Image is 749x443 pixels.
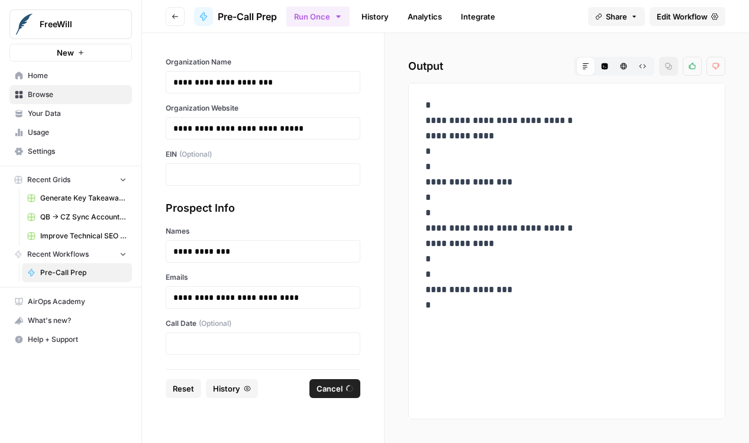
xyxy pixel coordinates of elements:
span: Reset [173,383,194,395]
span: Share [606,11,627,22]
a: Integrate [454,7,502,26]
a: Improve Technical SEO for Page [22,227,132,245]
button: Workspace: FreeWill [9,9,132,39]
button: Run Once [286,7,350,27]
div: Prospect Info [166,200,360,216]
h2: Output [408,57,725,76]
span: Home [28,70,127,81]
label: Call Date [166,318,360,329]
span: Pre-Call Prep [218,9,277,24]
button: What's new? [9,311,132,330]
a: AirOps Academy [9,292,132,311]
a: Settings [9,142,132,161]
img: FreeWill Logo [14,14,35,35]
label: Organization Name [166,57,360,67]
button: Reset [166,379,201,398]
label: Organization Website [166,103,360,114]
span: Help + Support [28,334,127,345]
label: Emails [166,272,360,283]
span: Cancel [317,383,343,395]
div: What's new? [10,312,131,329]
span: New [57,47,74,59]
a: Usage [9,123,132,142]
a: History [354,7,396,26]
label: Names [166,226,360,237]
button: Cancel [309,379,360,398]
span: (Optional) [199,318,231,329]
a: Pre-Call Prep [194,7,277,26]
a: Analytics [401,7,449,26]
span: Recent Workflows [27,249,89,260]
button: Help + Support [9,330,132,349]
a: Browse [9,85,132,104]
span: QB -> CZ Sync Account Matching [40,212,127,222]
button: History [206,379,258,398]
span: Edit Workflow [657,11,708,22]
span: Usage [28,127,127,138]
a: QB -> CZ Sync Account Matching [22,208,132,227]
a: Your Data [9,104,132,123]
button: Recent Grids [9,171,132,189]
span: Browse [28,89,127,100]
span: FreeWill [40,18,111,30]
button: Share [588,7,645,26]
a: Edit Workflow [650,7,725,26]
span: Generate Key Takeaways from Webinar Transcripts [40,193,127,203]
span: AirOps Academy [28,296,127,307]
span: Pre-Call Prep [40,267,127,278]
a: Pre-Call Prep [22,263,132,282]
button: New [9,44,132,62]
span: Recent Grids [27,174,70,185]
a: Home [9,66,132,85]
span: History [213,383,240,395]
span: (Optional) [179,149,212,160]
a: Generate Key Takeaways from Webinar Transcripts [22,189,132,208]
span: Your Data [28,108,127,119]
span: Settings [28,146,127,157]
span: Improve Technical SEO for Page [40,231,127,241]
button: Recent Workflows [9,245,132,263]
label: EIN [166,149,360,160]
